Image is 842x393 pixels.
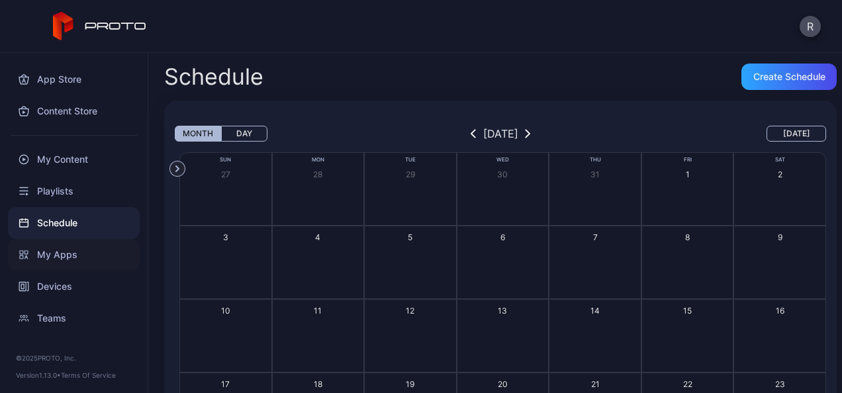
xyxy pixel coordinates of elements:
div: © 2025 PROTO, Inc. [16,353,132,363]
div: 21 [591,378,600,390]
a: Devices [8,271,140,302]
div: Tue [364,155,457,164]
button: 15 [641,299,734,372]
div: 11 [314,305,322,316]
button: 30 [457,152,549,226]
button: R [800,16,821,37]
div: 16 [776,305,784,316]
button: Day [221,126,267,142]
button: 14 [549,299,641,372]
div: 17 [221,378,230,390]
div: Create Schedule [753,71,825,82]
div: 31 [590,169,600,180]
button: 28 [272,152,365,226]
button: Create Schedule [741,64,837,90]
div: 13 [498,305,507,316]
div: [DATE] [483,126,518,142]
a: Schedule [8,207,140,239]
div: 9 [778,232,782,243]
button: 11 [272,299,365,372]
div: 19 [406,378,414,390]
h2: Schedule [164,65,263,89]
div: 1 [686,169,690,180]
button: 29 [364,152,457,226]
div: 15 [683,305,692,316]
button: 10 [179,299,272,372]
a: My Content [8,144,140,175]
div: 10 [221,305,230,316]
div: 27 [221,169,230,180]
button: Month [175,126,221,142]
button: 1 [641,152,734,226]
button: 27 [179,152,272,226]
div: Sat [733,155,826,164]
div: 22 [683,378,692,390]
div: 30 [497,169,508,180]
div: 29 [406,169,415,180]
button: 7 [549,226,641,299]
button: 9 [733,226,826,299]
div: Sun [179,155,272,164]
div: 6 [500,232,505,243]
button: 5 [364,226,457,299]
button: 6 [457,226,549,299]
div: 2 [778,169,782,180]
div: Mon [272,155,365,164]
div: 3 [223,232,228,243]
a: My Apps [8,239,140,271]
button: 4 [272,226,365,299]
button: [DATE] [767,126,826,142]
a: Playlists [8,175,140,207]
div: Fri [641,155,734,164]
div: 12 [406,305,414,316]
a: Teams [8,302,140,334]
button: 13 [457,299,549,372]
button: 12 [364,299,457,372]
div: 23 [775,378,785,390]
a: Content Store [8,95,140,127]
div: 8 [685,232,690,243]
div: 4 [315,232,320,243]
span: Version 1.13.0 • [16,371,61,379]
a: App Store [8,64,140,95]
div: 14 [590,305,600,316]
button: 16 [733,299,826,372]
button: 31 [549,152,641,226]
button: 3 [179,226,272,299]
div: 7 [593,232,598,243]
button: 2 [733,152,826,226]
button: 8 [641,226,734,299]
div: 20 [498,378,508,390]
div: 28 [313,169,322,180]
div: 5 [408,232,412,243]
div: Wed [457,155,549,164]
div: Thu [549,155,641,164]
a: Terms Of Service [61,371,116,379]
div: 18 [314,378,322,390]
